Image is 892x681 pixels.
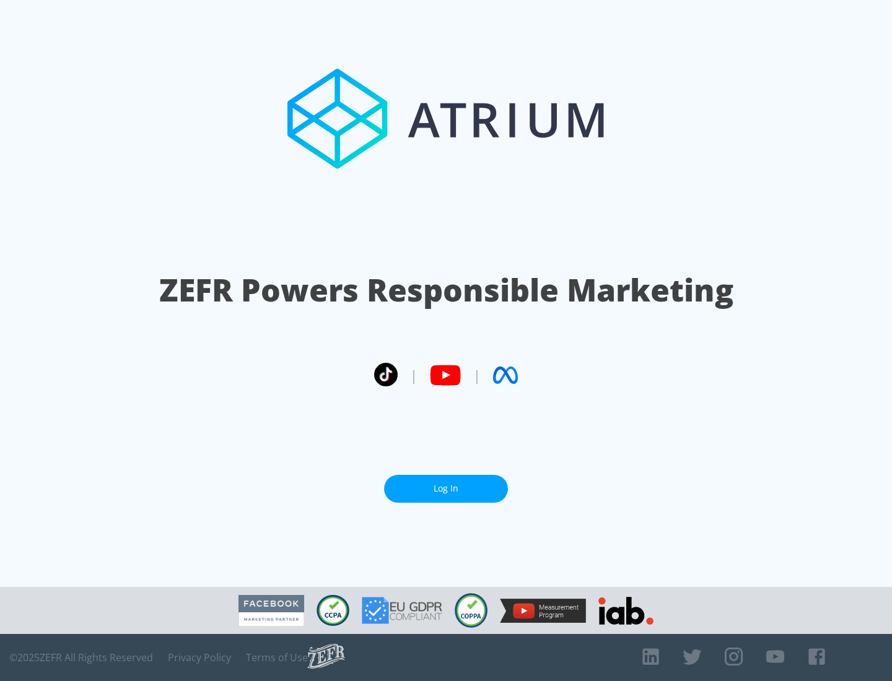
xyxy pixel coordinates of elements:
img: CCPA Compliant [317,595,349,626]
h1: ZEFR Powers Responsible Marketing [159,269,733,311]
span: | [473,366,481,384]
span: © 2025 ZEFR All Rights Reserved [9,651,153,664]
img: IAB [598,597,654,625]
img: COPPA Compliant [455,593,488,628]
a: Terms of Use [246,651,308,664]
img: GDPR Compliant [362,597,442,624]
a: Privacy Policy [168,651,231,664]
a: Log In [384,475,508,503]
img: Facebook Marketing Partner [238,595,304,627]
img: YouTube Measurement Program [500,599,586,623]
span: | [410,366,418,384]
